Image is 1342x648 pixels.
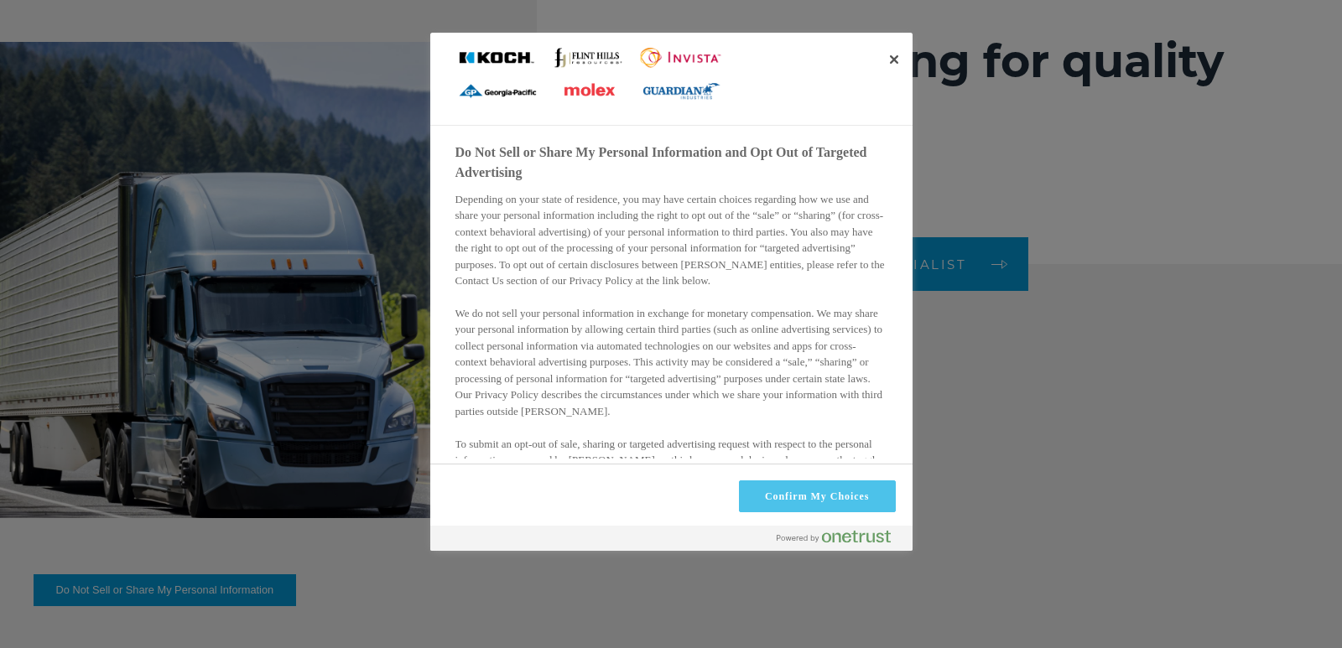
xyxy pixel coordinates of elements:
a: Powered by OneTrust Opens in a new Tab [777,530,904,551]
button: Confirm My Choices [739,480,896,512]
img: Powered by OneTrust Opens in a new Tab [777,530,891,543]
h2: Do Not Sell or Share My Personal Information and Opt Out of Targeted Advertising [455,143,885,183]
div: Do Not Sell or Share My Personal Information and Opt Out of Targeted Advertising [430,33,913,551]
button: Close [876,41,913,78]
div: Preference center [430,33,913,551]
div: Company Logo Lockup [455,41,724,108]
div: Depending on your state of residence, you may have certain choices regarding how we use and share... [455,191,885,599]
img: Company Logo Lockup [455,44,724,104]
